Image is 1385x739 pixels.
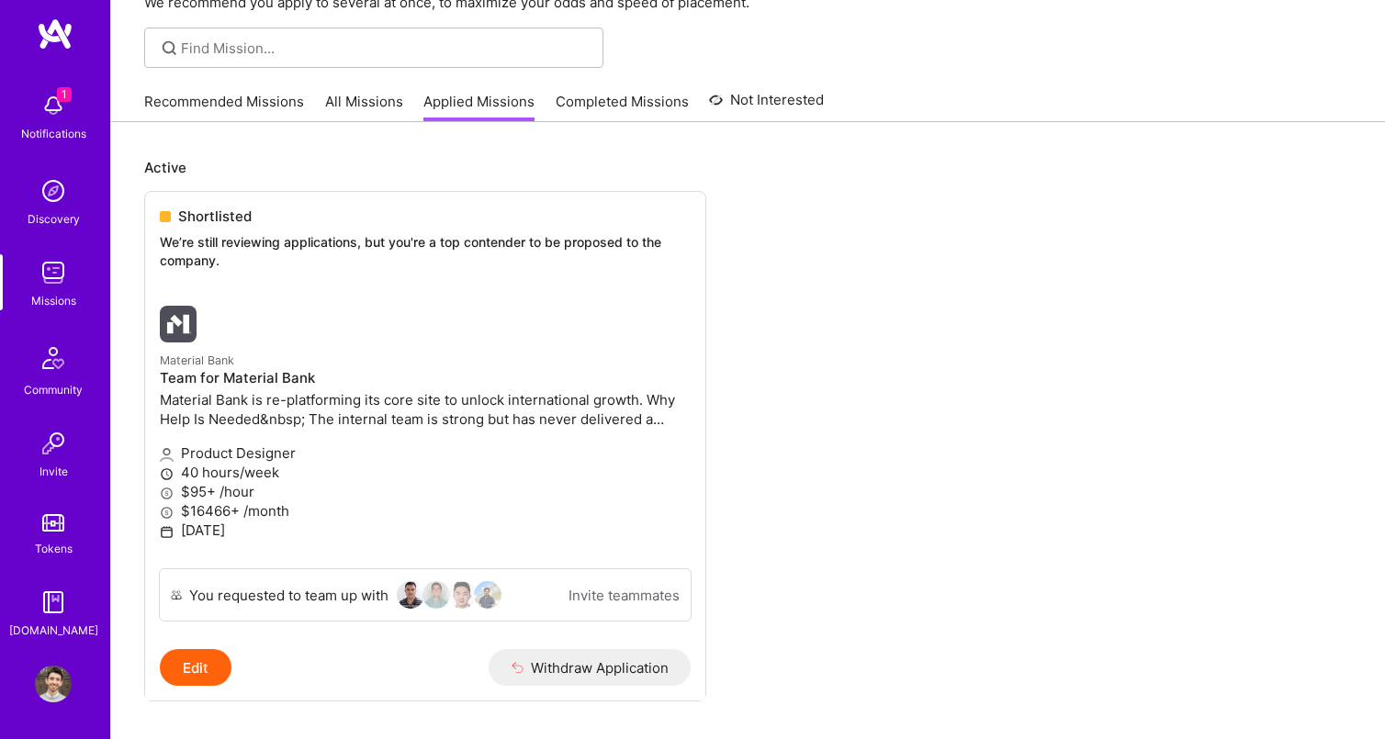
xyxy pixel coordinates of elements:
[42,514,64,532] img: tokens
[24,380,83,399] div: Community
[30,666,76,702] a: User Avatar
[160,463,691,482] p: 40 hours/week
[28,209,80,229] div: Discovery
[489,649,692,686] button: Withdraw Application
[448,581,476,609] img: User Avatar
[160,467,174,481] i: icon Clock
[35,539,73,558] div: Tokens
[160,482,691,501] p: $95+ /hour
[39,462,68,481] div: Invite
[35,425,72,462] img: Invite
[160,521,691,540] p: [DATE]
[35,173,72,209] img: discovery
[144,92,304,122] a: Recommended Missions
[178,207,252,226] span: Shortlisted
[160,525,174,539] i: icon Calendar
[474,581,501,609] img: User Avatar
[325,92,403,122] a: All Missions
[144,158,1352,177] p: Active
[160,501,691,521] p: $16466+ /month
[160,353,234,367] small: Material Bank
[189,586,388,605] div: You requested to team up with
[160,506,174,520] i: icon MoneyGray
[709,89,824,122] a: Not Interested
[556,92,689,122] a: Completed Missions
[31,291,76,310] div: Missions
[181,39,590,58] input: Find Mission...
[569,586,680,605] a: Invite teammates
[35,584,72,621] img: guide book
[57,87,72,102] span: 1
[35,254,72,291] img: teamwork
[160,443,691,463] p: Product Designer
[159,38,180,59] i: icon SearchGrey
[422,581,450,609] img: User Avatar
[9,621,98,640] div: [DOMAIN_NAME]
[160,448,174,462] i: icon Applicant
[21,124,86,143] div: Notifications
[160,649,231,686] button: Edit
[35,666,72,702] img: User Avatar
[423,92,535,122] a: Applied Missions
[160,233,691,269] p: We’re still reviewing applications, but you're a top contender to be proposed to the company.
[37,17,73,50] img: logo
[397,581,424,609] img: User Avatar
[160,487,174,500] i: icon MoneyGray
[160,370,691,386] h4: Team for Material Bank
[160,306,197,342] img: Material Bank company logo
[145,291,705,568] a: Material Bank company logoMaterial BankTeam for Material BankMaterial Bank is re-platforming its ...
[160,390,691,429] p: Material Bank is re-platforming its core site to unlock international growth. Why Help Is Needed&...
[35,87,72,124] img: bell
[31,336,75,380] img: Community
